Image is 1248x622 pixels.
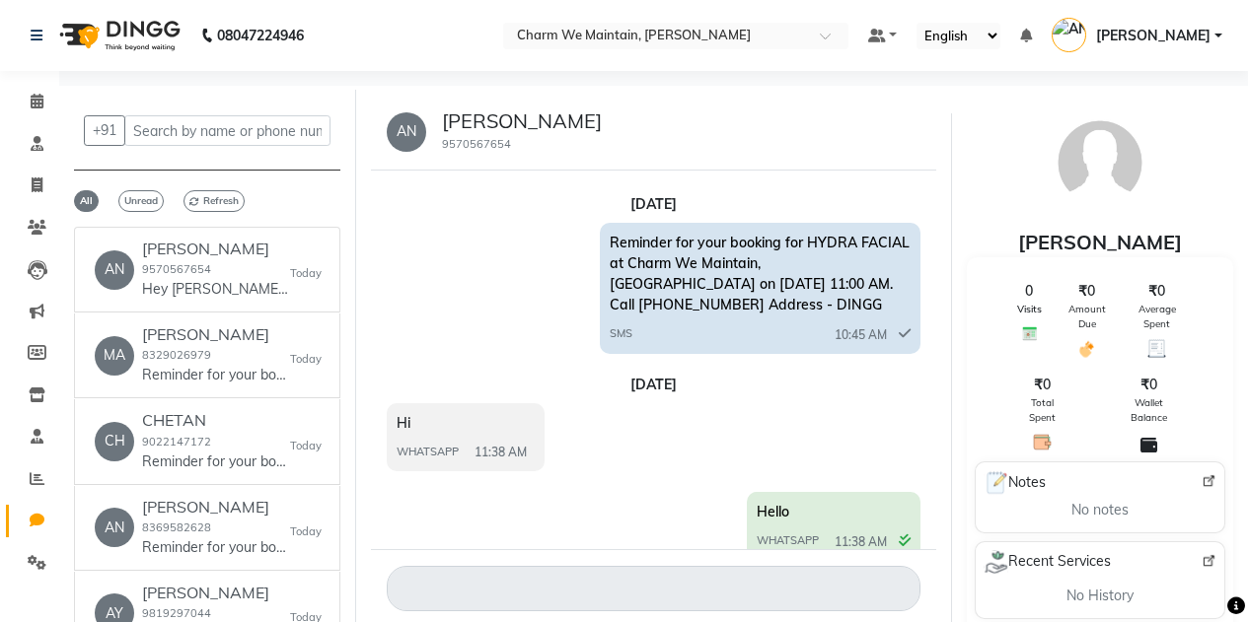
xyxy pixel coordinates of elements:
[142,606,211,620] small: 9819297044
[1052,18,1086,52] img: ANJANI SHARMA
[142,537,290,558] p: Reminder for your booking for LASER HAIR REDUCTION at Charm We Maintain, Andheri on [DATE] 11:00 ...
[630,376,677,393] strong: [DATE]
[290,438,322,454] small: Today
[142,451,290,472] p: Reminder for your booking for CO2 FRACTIONAL LASER at Charm We Maintain, Andheri on [DATE] 11:30 ...
[610,234,910,313] span: Reminder for your booking for HYDRA FACIAL at Charm We Maintain, [GEOGRAPHIC_DATA] on [DATE] 11:0...
[142,584,290,602] h6: [PERSON_NAME]
[142,411,290,430] h6: CHETAN
[442,109,602,133] h5: [PERSON_NAME]
[74,190,99,212] span: All
[142,325,290,344] h6: [PERSON_NAME]
[1148,281,1165,302] span: ₹0
[984,470,1046,496] span: Notes
[142,279,290,300] p: Hey [PERSON_NAME], 😊 Just a quick reminder—your appointment at Charm We Maintain is confirmed. 📅 ...
[475,444,527,461] span: 11:38 AM
[95,250,134,290] div: AN
[967,228,1233,257] div: [PERSON_NAME]
[95,422,134,461] div: CH
[1051,113,1149,212] img: avatar
[142,520,211,534] small: 8369582628
[50,8,185,63] img: logo
[387,112,426,152] div: AN
[1140,375,1157,395] span: ₹0
[835,326,887,344] span: 10:45 AM
[1077,339,1096,359] img: Amount Due Icon
[397,444,459,460] span: WHATSAPP
[1025,281,1033,302] span: 0
[397,414,410,432] span: Hi
[1096,26,1211,46] span: [PERSON_NAME]
[95,508,134,547] div: AN
[217,8,304,63] b: 08047224946
[1147,339,1166,358] img: Average Spent Icon
[1017,395,1068,425] span: Total Spent
[142,435,211,449] small: 9022147172
[95,336,134,376] div: MA
[1034,375,1051,395] span: ₹0
[290,265,322,282] small: Today
[1132,302,1181,331] span: Average Spent
[835,533,887,551] span: 11:38 AM
[84,115,125,146] button: +91
[290,351,322,368] small: Today
[757,503,789,520] span: Hello
[984,550,1111,574] span: Recent Services
[142,240,290,258] h6: [PERSON_NAME]
[1017,302,1042,316] span: Visits
[1078,281,1095,302] span: ₹0
[610,325,632,342] span: SMS
[1033,433,1052,451] img: Total Spent Icon
[1065,302,1109,331] span: Amount Due
[1115,395,1181,425] span: Wallet Balance
[1066,586,1134,606] span: No History
[757,532,819,549] span: WHATSAPP
[630,195,677,213] strong: [DATE]
[442,137,511,151] small: 9570567654
[142,262,211,276] small: 9570567654
[142,498,290,517] h6: [PERSON_NAME]
[184,190,245,212] span: Refresh
[290,523,322,540] small: Today
[124,115,330,146] input: Search by name or phone number
[1071,500,1129,520] span: No notes
[118,190,164,212] span: Unread
[142,365,290,385] p: Reminder for your booking for GFC at Charm We Maintain, [GEOGRAPHIC_DATA] on [DATE] 11:30 AM. Cal...
[142,348,211,362] small: 8329026979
